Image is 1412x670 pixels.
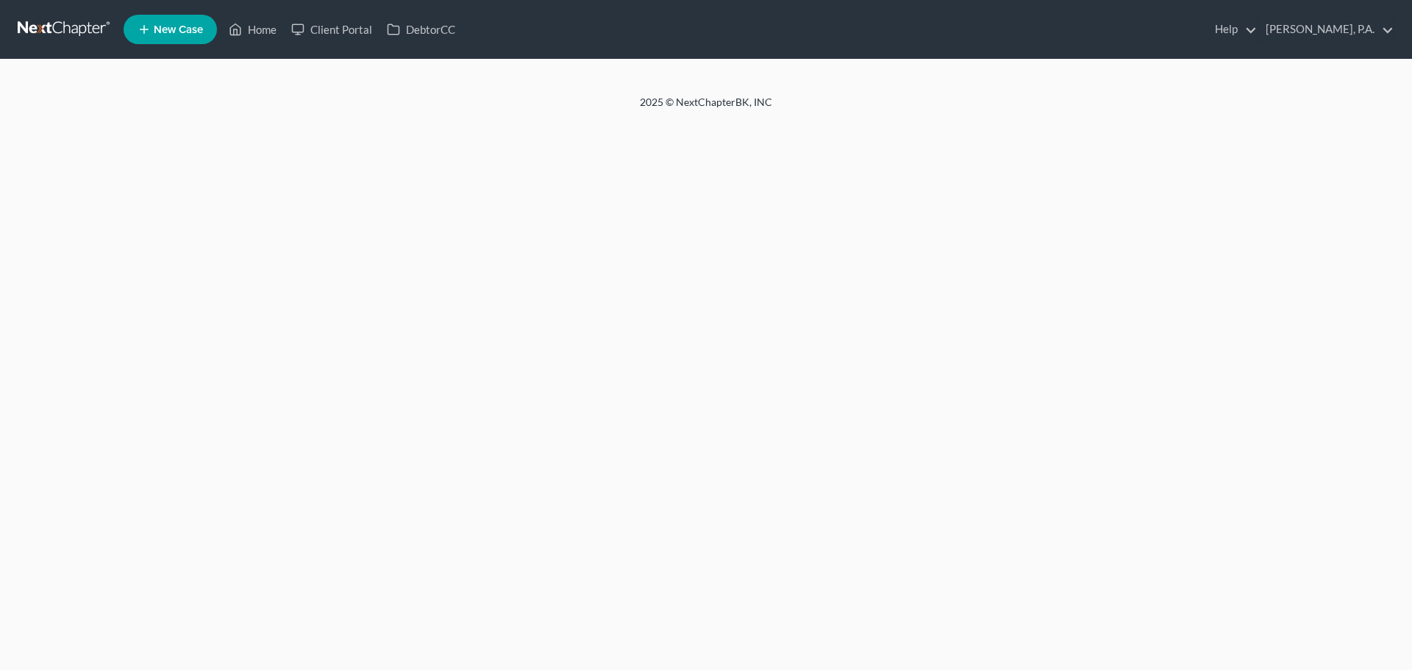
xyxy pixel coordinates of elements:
[221,16,284,43] a: Home
[379,16,463,43] a: DebtorCC
[284,16,379,43] a: Client Portal
[287,95,1125,121] div: 2025 © NextChapterBK, INC
[1258,16,1394,43] a: [PERSON_NAME], P.A.
[1208,16,1257,43] a: Help
[124,15,217,44] new-legal-case-button: New Case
